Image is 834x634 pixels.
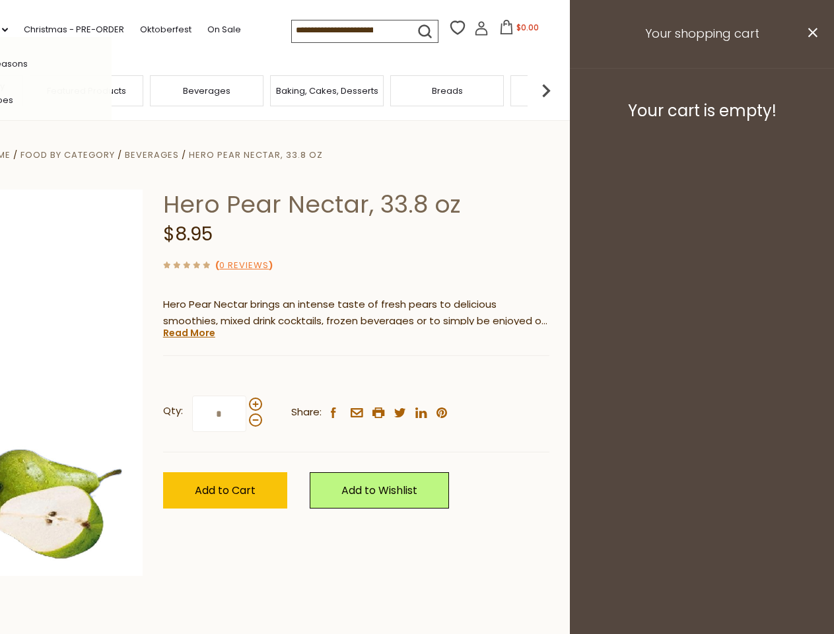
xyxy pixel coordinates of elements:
[207,22,241,37] a: On Sale
[533,77,559,104] img: next arrow
[491,20,547,40] button: $0.00
[192,396,246,432] input: Qty:
[163,190,549,219] h1: Hero Pear Nectar, 33.8 oz
[432,86,463,96] a: Breads
[291,404,322,421] span: Share:
[586,101,817,121] h3: Your cart is empty!
[163,472,287,509] button: Add to Cart
[310,472,449,509] a: Add to Wishlist
[219,259,269,273] a: 0 Reviews
[163,297,549,330] p: Hero Pear Nectar brings an intense taste of fresh pears to delicious smoothies, mixed drink cockt...
[24,22,124,37] a: Christmas - PRE-ORDER
[20,149,115,161] a: Food By Category
[189,149,323,161] a: Hero Pear Nectar, 33.8 oz
[125,149,179,161] a: Beverages
[163,403,183,419] strong: Qty:
[276,86,378,96] a: Baking, Cakes, Desserts
[140,22,191,37] a: Oktoberfest
[215,259,273,271] span: ( )
[183,86,230,96] a: Beverages
[195,483,256,498] span: Add to Cart
[163,326,215,339] a: Read More
[516,22,539,33] span: $0.00
[163,221,213,247] span: $8.95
